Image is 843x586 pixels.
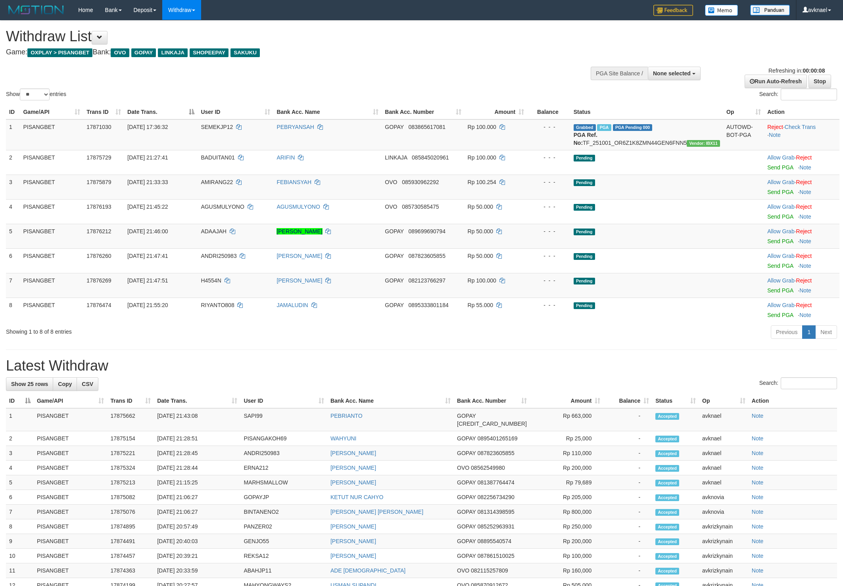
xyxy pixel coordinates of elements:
td: ANDRI250983 [240,446,327,461]
a: Send PGA [767,213,793,220]
th: User ID: activate to sort column ascending [240,394,327,408]
td: Rp 79,689 [530,475,604,490]
td: PISANGAKOH69 [240,431,327,446]
a: Reject [796,154,812,161]
span: Vendor URL: https://order6.1velocity.biz [687,140,720,147]
span: Show 25 rows [11,381,48,387]
span: Accepted [655,450,679,457]
a: Copy [53,377,77,391]
a: Allow Grab [767,179,794,185]
td: · [764,224,839,248]
span: Copy 085730585475 to clipboard [402,204,439,210]
span: CSV [82,381,93,387]
a: Reject [796,204,812,210]
td: PISANGBET [20,224,83,248]
span: GOPAY [385,228,403,234]
span: Pending [574,229,595,235]
a: [PERSON_NAME] [277,253,322,259]
span: Accepted [655,413,679,420]
span: Copy 087823605855 to clipboard [409,253,446,259]
span: Rp 100.000 [468,277,496,284]
span: · [767,302,796,308]
a: Note [799,164,811,171]
td: avknael [699,446,749,461]
a: Reject [796,253,812,259]
th: Game/API: activate to sort column ascending [34,394,108,408]
td: - [603,431,652,446]
a: KETUT NUR CAHYO [330,494,384,500]
th: Action [764,105,839,119]
span: · [767,154,796,161]
td: - [603,475,652,490]
a: Send PGA [767,238,793,244]
span: Copy 085845020961 to clipboard [412,154,449,161]
th: Op: activate to sort column ascending [699,394,749,408]
span: Rp 100.000 [468,124,496,130]
td: MARHSMALLOW [240,475,327,490]
td: BINTANENO2 [240,505,327,519]
span: Accepted [655,436,679,442]
td: 17875082 [107,490,154,505]
a: 1 [802,325,816,339]
td: avknael [699,408,749,431]
span: 17876269 [86,277,111,284]
td: - [603,490,652,505]
th: Amount: activate to sort column ascending [530,394,604,408]
span: Accepted [655,494,679,501]
td: 8 [6,298,20,322]
a: Note [752,538,764,544]
input: Search: [781,377,837,389]
th: Date Trans.: activate to sort column ascending [154,394,240,408]
td: · [764,273,839,298]
span: Pending [574,278,595,284]
a: [PERSON_NAME] [277,277,322,284]
span: BADUITAN01 [201,154,234,161]
td: GOPAYJP [240,490,327,505]
span: 17875729 [86,154,111,161]
th: ID [6,105,20,119]
div: - - - [530,178,567,186]
span: ADAAJAH [201,228,227,234]
td: PISANGBET [20,273,83,298]
span: [DATE] 17:36:32 [127,124,168,130]
span: Rp 100.254 [468,179,496,185]
td: PISANGBET [34,505,108,519]
span: LINKAJA [385,154,407,161]
div: PGA Site Balance / [591,67,648,80]
a: Allow Grab [767,154,794,161]
a: ADE [DEMOGRAPHIC_DATA] [330,567,405,574]
div: - - - [530,203,567,211]
td: PISANGBET [34,431,108,446]
td: - [603,446,652,461]
span: Pending [574,155,595,161]
a: [PERSON_NAME] [330,553,376,559]
span: Pending [574,204,595,211]
td: 2 [6,431,34,446]
a: JAMALUDIN [277,302,308,308]
td: PISANGBET [20,119,83,150]
a: Note [799,287,811,294]
span: · [767,277,796,284]
td: 4 [6,199,20,224]
td: 1 [6,408,34,431]
div: - - - [530,277,567,284]
td: PISANGBET [34,461,108,475]
a: Next [815,325,837,339]
td: [DATE] 21:28:44 [154,461,240,475]
a: Note [799,213,811,220]
td: avknael [699,475,749,490]
span: GOPAY [457,494,476,500]
td: PISANGBET [20,298,83,322]
a: Note [752,479,764,486]
a: ARIFIN [277,154,295,161]
td: · [764,298,839,322]
img: Feedback.jpg [653,5,693,16]
td: avknovia [699,490,749,505]
span: 17876212 [86,228,111,234]
span: [DATE] 21:47:41 [127,253,168,259]
td: · [764,150,839,175]
span: Copy 081314398595 to clipboard [477,509,514,515]
a: Note [769,132,781,138]
span: Pending [574,302,595,309]
td: 7 [6,505,34,519]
